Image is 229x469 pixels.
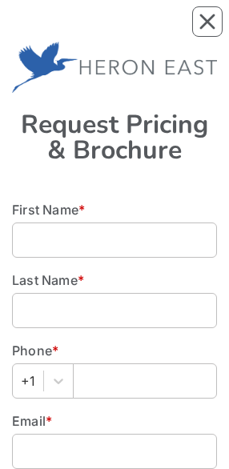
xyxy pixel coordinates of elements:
div: Request Pricing & Brochure [12,112,217,163]
span: Email [12,413,46,429]
span: First Name [12,202,78,218]
img: 019cfd7a-41a4-42e8-a61c-9e39912f756a.png [12,42,217,93]
span: Last Name [12,272,78,288]
span: Phone [12,343,52,359]
button: Close [192,6,223,37]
